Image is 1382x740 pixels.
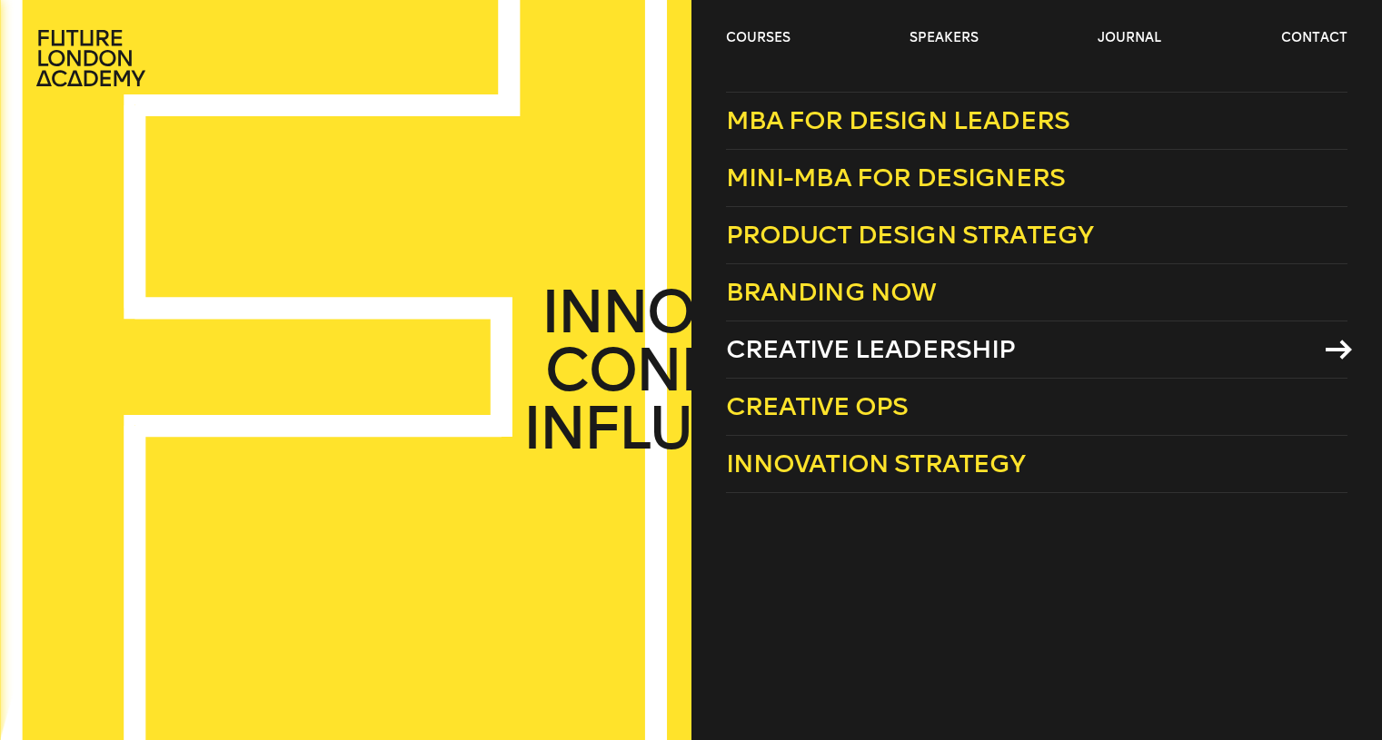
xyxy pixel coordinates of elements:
[1281,29,1347,47] a: contact
[726,379,1347,436] a: Creative Ops
[726,321,1347,379] a: Creative Leadership
[1098,29,1161,47] a: journal
[726,449,1026,479] span: Innovation Strategy
[726,105,1070,135] span: MBA for Design Leaders
[726,163,1066,192] span: Mini-MBA for Designers
[726,207,1347,264] a: Product Design Strategy
[726,436,1347,493] a: Innovation Strategy
[726,277,937,307] span: Branding Now
[726,150,1347,207] a: Mini-MBA for Designers
[726,391,909,421] span: Creative Ops
[726,334,1016,364] span: Creative Leadership
[726,220,1094,250] span: Product Design Strategy
[910,29,979,47] a: speakers
[726,29,790,47] a: courses
[726,92,1347,150] a: MBA for Design Leaders
[726,264,1347,321] a: Branding Now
